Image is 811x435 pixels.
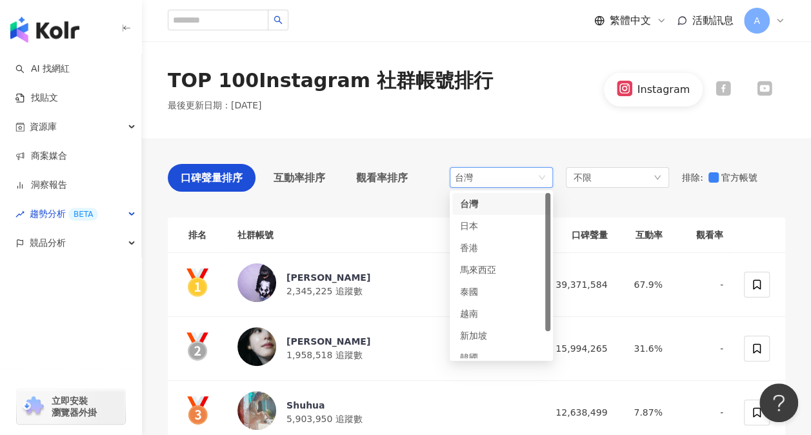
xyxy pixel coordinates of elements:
[10,17,79,43] img: logo
[460,285,502,299] div: 泰國
[673,217,734,253] th: 觀看率
[628,341,662,356] div: 31.6%
[460,350,502,365] div: 韓國
[181,170,243,186] span: 口碑聲量排序
[550,341,607,356] div: 15,994,265
[237,391,276,430] img: KOL Avatar
[286,414,363,424] span: 5,903,950 追蹤數
[30,199,98,228] span: 趨勢分析
[617,217,672,253] th: 互動率
[15,92,58,105] a: 找貼文
[692,14,734,26] span: 活動訊息
[550,278,607,292] div: 39,371,584
[637,83,690,97] div: Instagram
[274,15,283,25] span: search
[759,383,798,422] iframe: Help Scout Beacon - Open
[550,405,607,420] div: 12,638,499
[15,179,67,192] a: 洞察報告
[628,405,662,420] div: 7.87%
[68,208,98,221] div: BETA
[15,63,70,76] a: searchAI 找網紅
[237,263,276,302] img: KOL Avatar
[286,335,370,348] div: [PERSON_NAME]
[754,14,760,28] span: A
[15,150,67,163] a: 商案媒合
[286,271,370,284] div: [PERSON_NAME]
[610,14,651,28] span: 繁體中文
[30,228,66,258] span: 競品分析
[15,210,25,219] span: rise
[654,174,661,181] span: down
[673,317,734,381] td: -
[274,170,325,186] span: 互動率排序
[682,172,703,183] span: 排除 :
[168,217,227,253] th: 排名
[460,329,502,343] div: 新加坡
[460,219,502,233] div: 日本
[460,241,502,255] div: 香港
[460,197,502,211] div: 台灣
[237,327,276,366] img: KOL Avatar
[286,350,363,360] span: 1,958,518 追蹤數
[356,170,408,186] span: 觀看率排序
[719,170,763,185] span: 官方帳號
[460,263,502,277] div: 馬來西亞
[455,168,497,187] div: 台灣
[628,278,662,292] div: 67.9%
[540,217,617,253] th: 口碑聲量
[237,263,530,306] a: KOL Avatar[PERSON_NAME]2,345,225 追蹤數
[21,396,46,417] img: chrome extension
[168,67,493,94] div: TOP 100 Instagram 社群帳號排行
[574,170,592,185] span: 不限
[673,253,734,317] td: -
[52,395,97,418] span: 立即安裝 瀏覽器外掛
[168,99,261,112] p: 最後更新日期 ： [DATE]
[237,327,530,370] a: KOL Avatar[PERSON_NAME]1,958,518 追蹤數
[237,391,530,434] a: KOL AvatarShuhua5,903,950 追蹤數
[460,307,502,321] div: 越南
[30,112,57,141] span: 資源庫
[17,389,125,424] a: chrome extension立即安裝 瀏覽器外掛
[286,286,363,296] span: 2,345,225 追蹤數
[227,217,540,253] th: 社群帳號
[286,399,363,412] div: Shuhua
